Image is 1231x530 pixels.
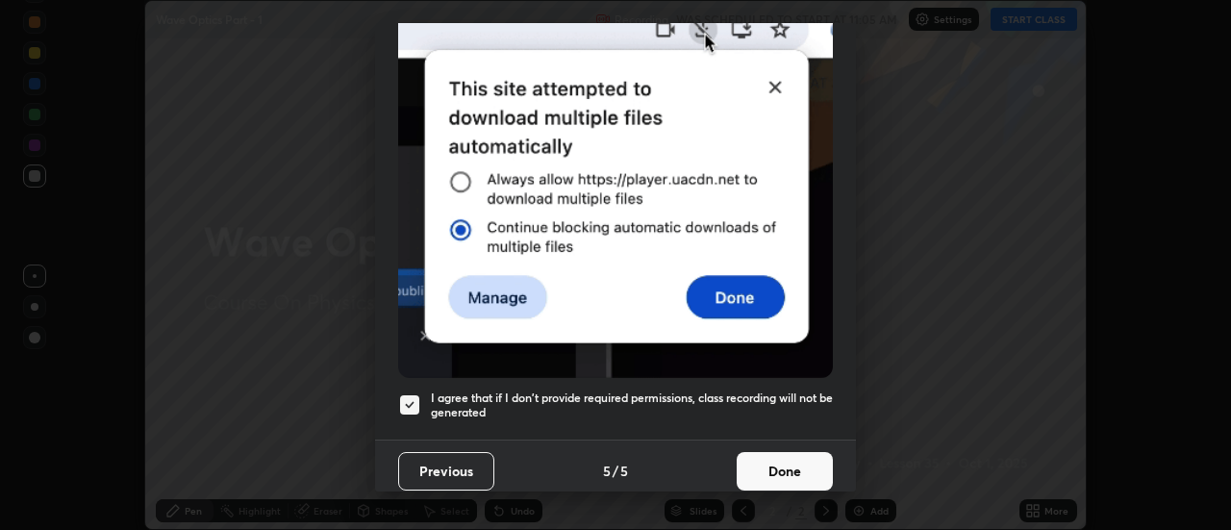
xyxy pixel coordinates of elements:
button: Done [737,452,833,491]
h4: 5 [603,461,611,481]
button: Previous [398,452,494,491]
h5: I agree that if I don't provide required permissions, class recording will not be generated [431,391,833,420]
h4: / [613,461,618,481]
h4: 5 [620,461,628,481]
